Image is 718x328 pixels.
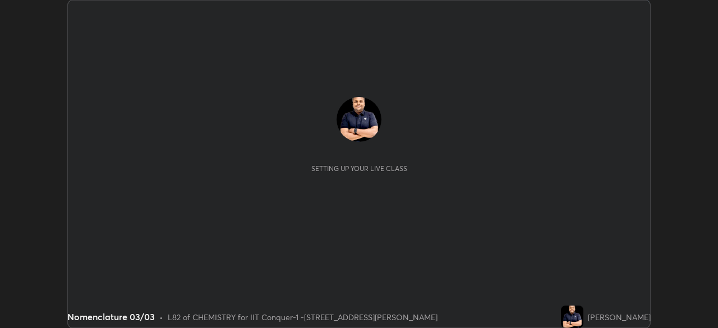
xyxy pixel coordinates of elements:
[311,164,407,173] div: Setting up your live class
[168,311,438,323] div: L82 of CHEMISTRY for IIT Conquer-1 -[STREET_ADDRESS][PERSON_NAME]
[159,311,163,323] div: •
[561,306,583,328] img: 70778cea86324ac2a199526eb88edcaf.jpg
[588,311,651,323] div: [PERSON_NAME]
[67,310,155,324] div: Nomenclature 03/03
[337,97,381,142] img: 70778cea86324ac2a199526eb88edcaf.jpg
